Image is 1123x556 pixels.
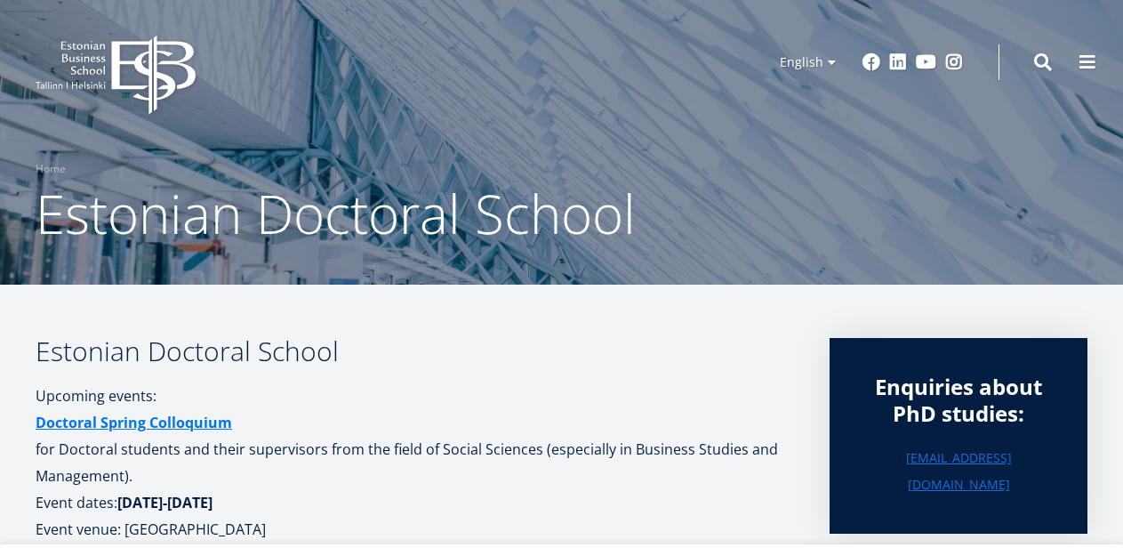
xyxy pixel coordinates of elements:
[36,383,794,409] p: Upcoming events:
[889,53,907,71] a: Linkedin
[36,413,232,432] strong: Doctoral Spring Colloquium
[862,53,880,71] a: Facebook
[916,53,936,71] a: Youtube
[36,409,232,436] a: Doctoral Spring Colloquium
[36,333,339,369] b: Estonian Doctoral School
[865,445,1052,498] a: [EMAIL_ADDRESS][DOMAIN_NAME]
[945,53,963,71] a: Instagram
[36,177,636,250] span: Estonian Doctoral School
[36,160,66,178] a: Home
[865,374,1052,427] div: Enquiries about PhD studies:
[117,493,213,512] strong: [DATE]-[DATE]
